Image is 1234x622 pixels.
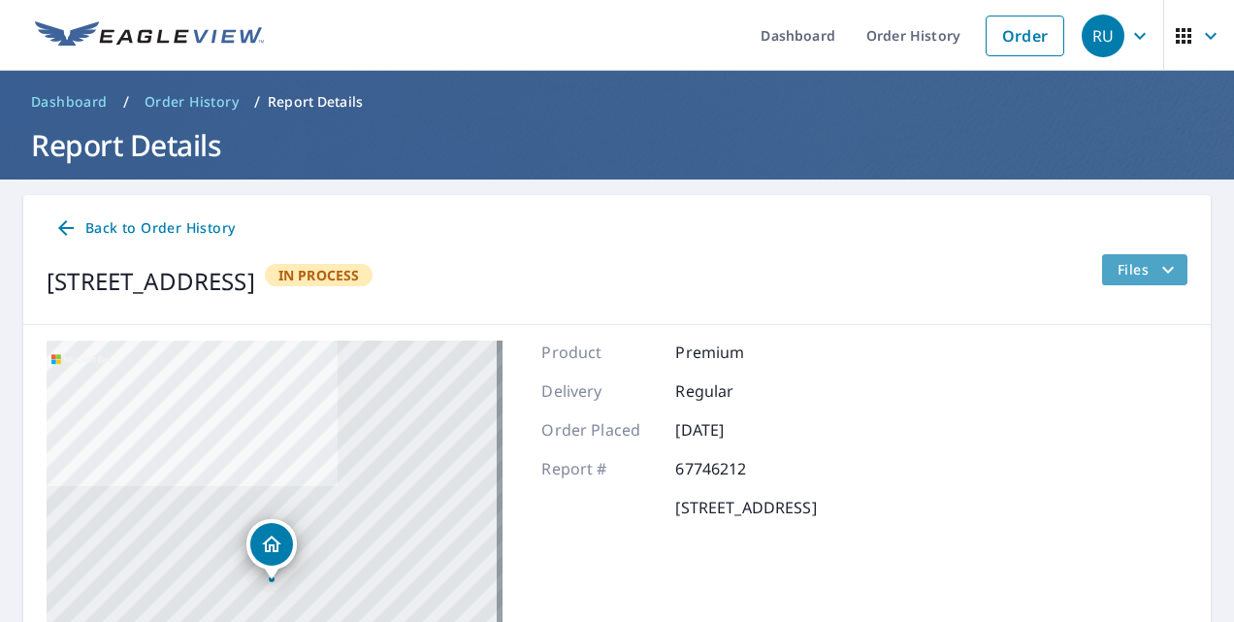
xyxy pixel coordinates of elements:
[23,86,1211,117] nav: breadcrumb
[54,216,235,241] span: Back to Order History
[1118,258,1180,281] span: Files
[246,519,297,579] div: Dropped pin, building 1, Residential property, 314 Monterey Ave Liberty, MO 64068
[47,264,255,299] div: [STREET_ADDRESS]
[986,16,1064,56] a: Order
[675,379,792,403] p: Regular
[31,92,108,112] span: Dashboard
[267,266,372,284] span: In Process
[675,457,792,480] p: 67746212
[145,92,239,112] span: Order History
[1101,254,1187,285] button: filesDropdownBtn-67746212
[254,90,260,114] li: /
[268,92,363,112] p: Report Details
[541,418,658,442] p: Order Placed
[137,86,246,117] a: Order History
[675,496,816,519] p: [STREET_ADDRESS]
[675,341,792,364] p: Premium
[123,90,129,114] li: /
[1082,15,1124,57] div: RU
[675,418,792,442] p: [DATE]
[23,125,1211,165] h1: Report Details
[35,21,264,50] img: EV Logo
[541,457,658,480] p: Report #
[47,211,243,246] a: Back to Order History
[541,341,658,364] p: Product
[541,379,658,403] p: Delivery
[23,86,115,117] a: Dashboard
